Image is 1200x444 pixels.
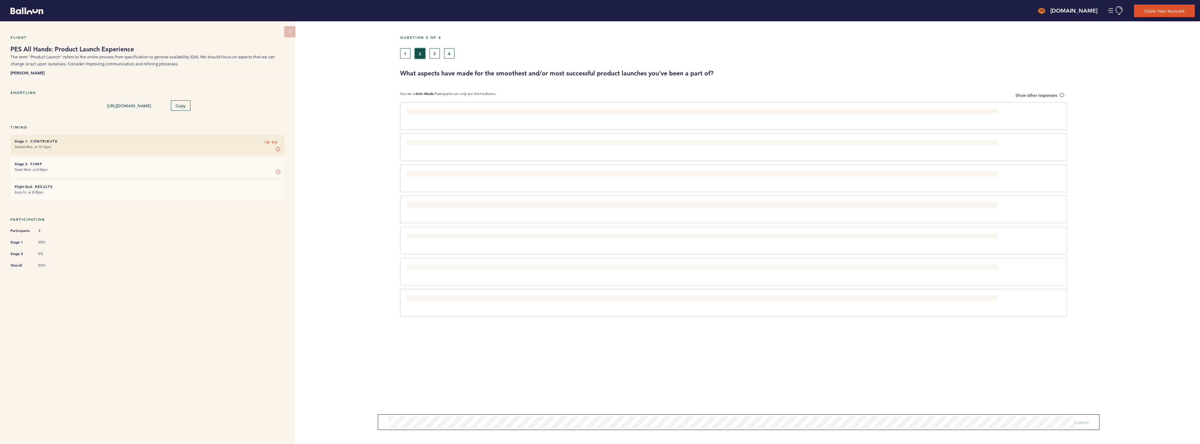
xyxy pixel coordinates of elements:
[407,296,560,302] span: Product Managers who are eager and highly communicative of their expectations.
[38,228,59,233] span: 8
[10,45,284,53] h1: PES All Hands: Product Launch Experience
[415,48,425,59] button: 2
[1108,6,1124,15] button: Manage Account
[15,190,43,195] time: Ends Fri. at 8:00pm
[15,184,32,189] small: Flight End
[15,162,280,166] h6: - Pump
[5,7,43,14] a: Balloon
[15,184,280,189] h6: - Results
[38,263,59,268] span: 50%
[38,252,59,256] span: 0%
[175,103,186,108] span: Copy
[10,54,275,66] span: The term "Product Launch" refers to the entire process from specification to general availability...
[400,48,411,59] button: 1
[444,48,455,59] button: 4
[400,69,1195,78] h3: What aspects have made for the smoothest and/or most successful product launches you've been a pa...
[10,7,43,14] svg: Balloon
[407,141,596,146] span: Bug Bashes are imperative to help find issues during development to help ensure a smoother launch.
[10,217,284,222] h5: Participation
[38,240,59,245] span: 50%
[1015,92,1057,98] span: Show other responses
[15,162,27,166] small: Stage 2
[10,125,284,130] h5: Timing
[10,262,31,269] span: Overall
[1074,420,1089,425] span: Submit
[400,92,496,99] p: You are in Participants can only see their balloons.
[10,227,31,234] span: Participants
[10,90,284,95] h5: Shortlink
[264,139,278,146] span: 1D 9H
[10,250,31,257] span: Stage 2
[407,172,552,177] span: When all issues are resolved prior and resources are accessible before launch.
[10,69,284,76] b: [PERSON_NAME]
[407,203,682,209] span: A product or feature goes through the Beta team to get pointed feedback internally and externally...
[407,265,733,271] span: A very hands on PM tends to lead to the most successful product launch, someone who communicates,...
[1074,419,1089,426] button: Submit
[1050,7,1097,15] h4: [DOMAIN_NAME]
[15,139,280,144] h6: - Contribute
[400,35,1195,40] h5: Question 2 of 4
[171,100,190,111] button: Copy
[15,167,48,172] time: Starts Wed. at 8:00pm
[15,145,51,149] time: Started Mon. at 12:15pm
[10,239,31,246] span: Stage 1
[416,92,435,96] b: Solo Mode.
[429,48,440,59] button: 3
[407,234,589,240] span: When resources are ready during the beta stage, to ensure there isn't a scramble right before GA.
[1134,5,1195,17] button: Claim Your Account
[407,110,714,115] span: Being included in the Spec Review to provide CORE's take on the feature/product when it is in its...
[10,35,284,40] h5: Flight
[15,139,27,144] small: Stage 1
